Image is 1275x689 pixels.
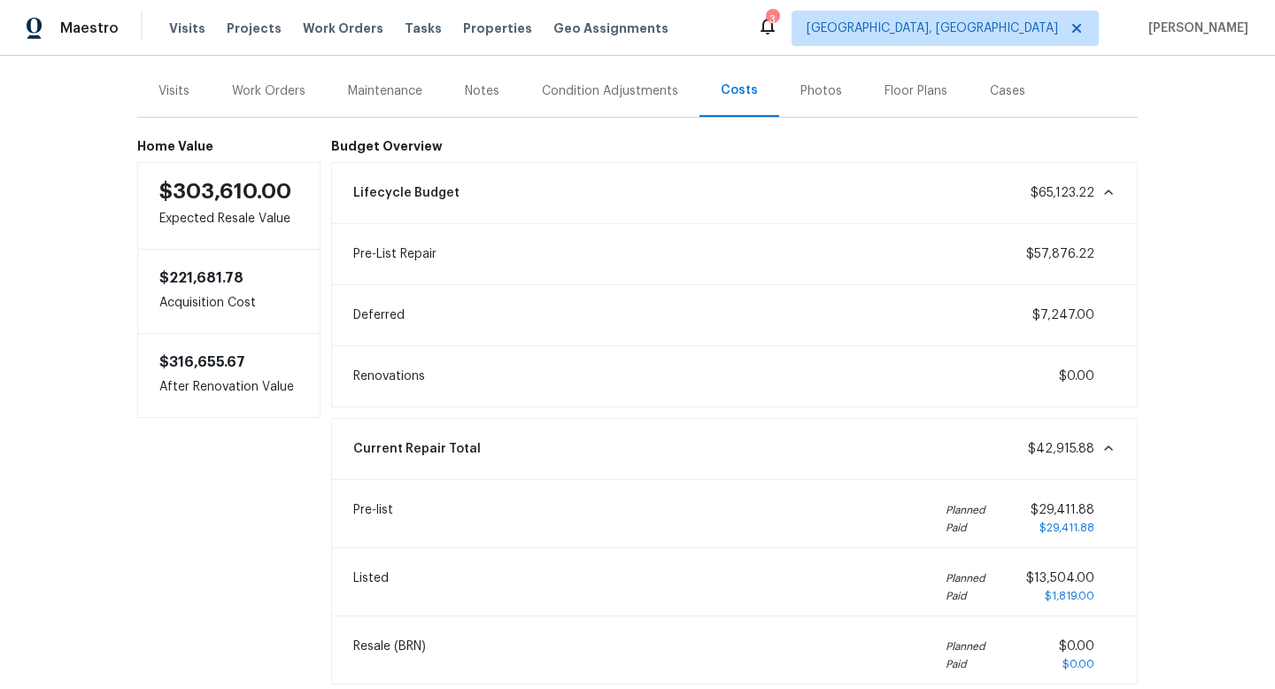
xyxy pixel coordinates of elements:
span: Pre-List Repair [353,245,437,263]
span: $42,915.88 [1028,443,1094,455]
div: Visits [158,82,189,100]
span: $29,411.88 [1039,523,1094,533]
i: Paid [946,655,985,673]
span: $65,123.22 [1031,187,1094,199]
span: $221,681.78 [159,271,243,285]
span: $0.00 [1059,370,1094,383]
div: Maintenance [348,82,422,100]
div: 3 [766,11,778,28]
span: Projects [227,19,282,37]
i: Paid [946,519,985,537]
h6: Home Value [137,139,321,153]
span: Deferred [353,306,405,324]
span: $57,876.22 [1026,248,1094,260]
div: Notes [465,82,499,100]
span: $13,504.00 [1026,572,1094,584]
div: Photos [800,82,842,100]
span: [GEOGRAPHIC_DATA], [GEOGRAPHIC_DATA] [807,19,1058,37]
div: After Renovation Value [137,333,321,418]
span: $7,247.00 [1032,309,1094,321]
span: Listed [353,569,389,605]
span: Work Orders [303,19,383,37]
div: Expected Resale Value [137,162,321,250]
span: $316,655.67 [159,355,245,369]
span: $29,411.88 [1031,504,1094,516]
span: Visits [169,19,205,37]
span: $1,819.00 [1045,591,1094,601]
div: Cases [990,82,1025,100]
span: $0.00 [1059,640,1094,653]
span: $303,610.00 [159,181,291,202]
span: Pre-list [353,501,393,537]
span: Maestro [60,19,119,37]
span: [PERSON_NAME] [1141,19,1248,37]
span: Lifecycle Budget [353,184,460,202]
span: Geo Assignments [553,19,668,37]
div: Costs [721,81,758,99]
i: Planned [946,501,985,519]
i: Planned [946,638,985,655]
span: Properties [463,19,532,37]
span: $0.00 [1062,659,1094,670]
i: Paid [946,587,985,605]
div: Floor Plans [885,82,947,100]
span: Renovations [353,368,425,385]
h6: Budget Overview [331,139,1139,153]
span: Tasks [405,22,442,35]
span: Resale (BRN) [353,638,426,673]
div: Condition Adjustments [542,82,678,100]
i: Planned [946,569,985,587]
div: Work Orders [232,82,305,100]
div: Acquisition Cost [137,250,321,333]
span: Current Repair Total [353,440,481,458]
